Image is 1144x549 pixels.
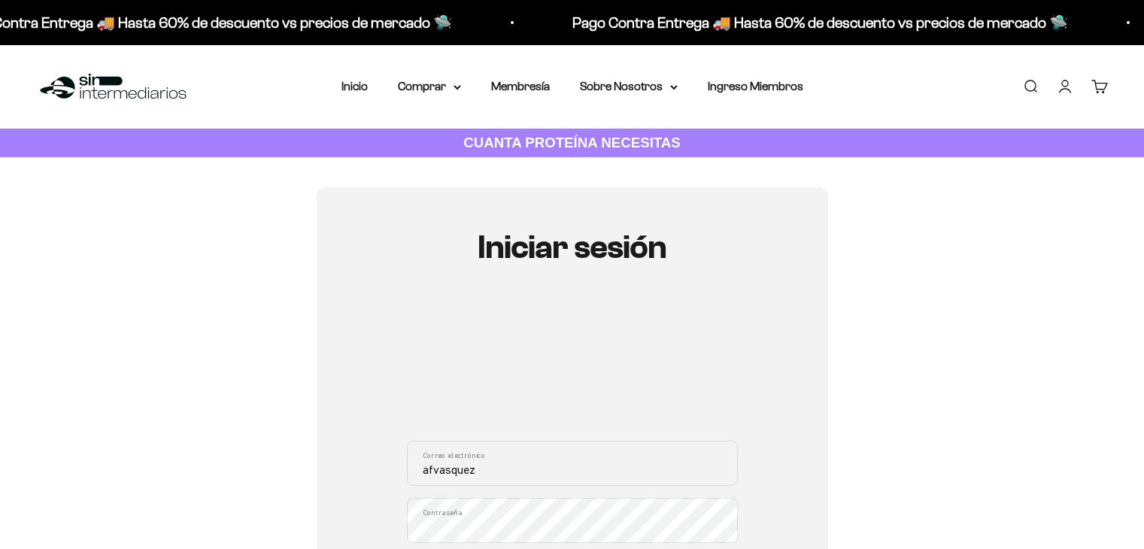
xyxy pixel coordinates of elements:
[708,80,803,93] a: Ingreso Miembros
[341,80,368,93] a: Inicio
[463,135,681,150] strong: CUANTA PROTEÍNA NECESITAS
[398,77,461,96] summary: Comprar
[566,11,1062,35] p: Pago Contra Entrega 🚚 Hasta 60% de descuento vs precios de mercado 🛸
[491,80,550,93] a: Membresía
[580,77,678,96] summary: Sobre Nosotros
[407,310,738,423] iframe: Social Login Buttons
[407,229,738,265] h1: Iniciar sesión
